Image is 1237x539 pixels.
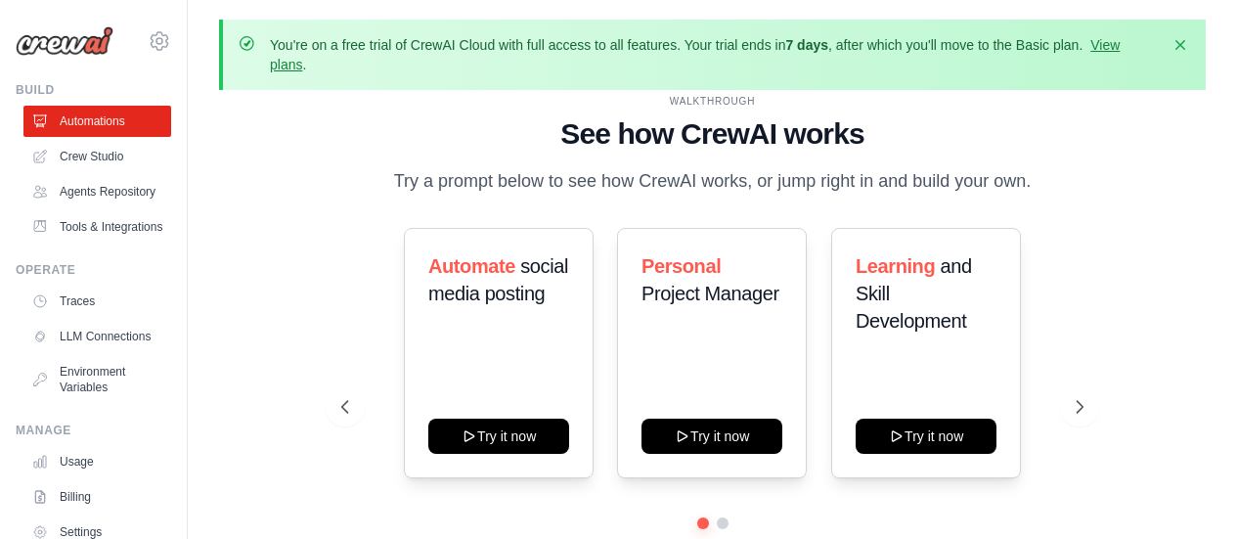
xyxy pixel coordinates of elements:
[23,446,171,477] a: Usage
[641,255,721,277] span: Personal
[16,262,171,278] div: Operate
[341,116,1083,152] h1: See how CrewAI works
[23,211,171,243] a: Tools & Integrations
[23,321,171,352] a: LLM Connections
[785,37,828,53] strong: 7 days
[23,286,171,317] a: Traces
[428,255,515,277] span: Automate
[384,167,1041,196] p: Try a prompt below to see how CrewAI works, or jump right in and build your own.
[856,255,935,277] span: Learning
[856,419,996,454] button: Try it now
[641,419,782,454] button: Try it now
[428,419,569,454] button: Try it now
[16,26,113,56] img: Logo
[23,141,171,172] a: Crew Studio
[856,255,972,332] span: and Skill Development
[428,255,568,304] span: social media posting
[341,94,1083,109] div: WALKTHROUGH
[1139,445,1237,539] iframe: Chat Widget
[16,423,171,438] div: Manage
[270,35,1159,74] p: You're on a free trial of CrewAI Cloud with full access to all features. Your trial ends in , aft...
[23,356,171,403] a: Environment Variables
[23,106,171,137] a: Automations
[23,481,171,513] a: Billing
[23,176,171,207] a: Agents Repository
[16,82,171,98] div: Build
[641,283,779,304] span: Project Manager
